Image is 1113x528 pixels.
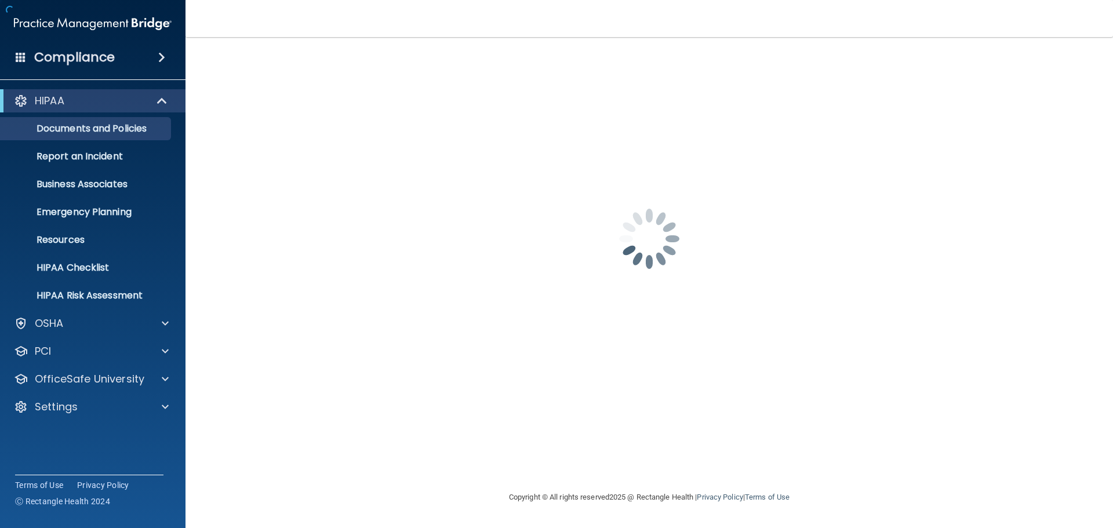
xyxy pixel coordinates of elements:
img: spinner.e123f6fc.gif [591,181,707,297]
div: Copyright © All rights reserved 2025 @ Rectangle Health | | [438,479,861,516]
a: Terms of Use [15,479,63,491]
p: HIPAA Risk Assessment [8,290,166,301]
a: Privacy Policy [77,479,129,491]
a: HIPAA [14,94,168,108]
p: PCI [35,344,51,358]
img: PMB logo [14,12,172,35]
a: OfficeSafe University [14,372,169,386]
p: OfficeSafe University [35,372,144,386]
a: OSHA [14,316,169,330]
span: Ⓒ Rectangle Health 2024 [15,496,110,507]
p: HIPAA [35,94,64,108]
a: Privacy Policy [697,493,743,501]
p: Emergency Planning [8,206,166,218]
p: Settings [35,400,78,414]
h4: Compliance [34,49,115,65]
a: Terms of Use [745,493,790,501]
p: Business Associates [8,179,166,190]
p: OSHA [35,316,64,330]
a: Settings [14,400,169,414]
p: Documents and Policies [8,123,166,134]
p: HIPAA Checklist [8,262,166,274]
a: PCI [14,344,169,358]
p: Resources [8,234,166,246]
p: Report an Incident [8,151,166,162]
